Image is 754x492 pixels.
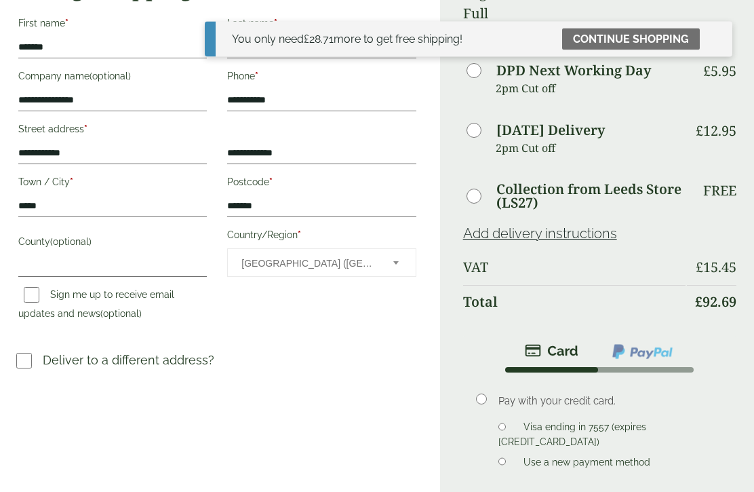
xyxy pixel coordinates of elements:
th: VAT [463,252,686,284]
label: Collection from Leeds Store (LS27) [496,183,686,210]
p: Pay with your credit card. [498,394,717,409]
p: Free [703,183,736,200]
span: Country/Region [227,249,416,278]
label: Street address [18,120,207,143]
label: [DATE] Delivery [496,124,605,138]
span: £ [696,259,703,277]
label: Company name [18,67,207,90]
p: 2pm Cut off [496,138,686,159]
bdi: 5.95 [703,62,736,81]
label: DPD Next Working Day [496,64,651,78]
span: £ [703,62,711,81]
label: Country/Region [227,226,416,249]
span: United Kingdom (UK) [241,250,374,278]
label: Visa ending in 7557 (expires [CREDIT_CARD_DATA]) [498,422,646,452]
abbr: required [274,18,277,29]
span: (optional) [90,71,131,82]
abbr: required [269,177,273,188]
img: ppcp-gateway.png [611,343,674,361]
span: £ [695,293,702,311]
bdi: 15.45 [696,259,736,277]
span: £ [696,122,703,140]
div: You only need more to get free shipping! [232,31,462,48]
th: Total [463,286,686,319]
label: Last name [227,14,416,37]
label: Postcode [227,173,416,196]
label: Use a new payment method [518,457,656,472]
abbr: required [65,18,68,29]
span: £ [304,33,309,45]
span: (optional) [50,237,92,248]
span: 28.71 [304,33,334,45]
abbr: required [84,124,87,135]
bdi: 12.95 [696,122,736,140]
abbr: required [70,177,73,188]
img: stripe.png [525,343,578,360]
label: Phone [227,67,416,90]
label: Sign me up to receive email updates and news [18,290,174,324]
abbr: required [298,230,301,241]
span: (optional) [100,309,142,320]
a: Continue shopping [562,29,700,50]
input: Sign me up to receive email updates and news(optional) [24,288,39,303]
abbr: required [255,71,258,82]
bdi: 92.69 [695,293,736,311]
p: Deliver to a different address? [43,352,214,370]
label: County [18,233,207,256]
label: Town / City [18,173,207,196]
p: 2pm Cut off [496,79,686,99]
label: First name [18,14,207,37]
a: Add delivery instructions [463,226,617,242]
